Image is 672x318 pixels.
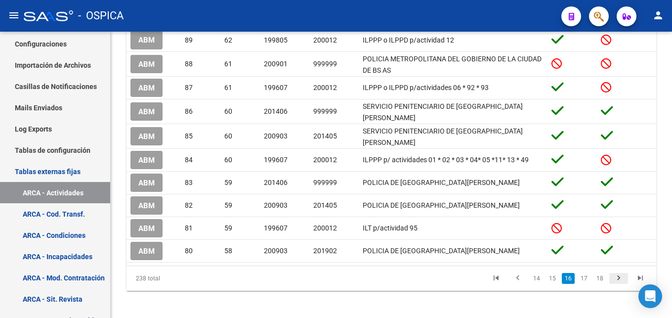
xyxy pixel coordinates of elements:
span: POLICIA DE SAN LUIS [363,201,520,209]
span: ILT p/actividad 95 [363,224,418,232]
span: 61 [224,84,232,91]
span: POLICIA METROPOLITANA DEL GOBIERNO DE LA CIUDAD DE BS AS [363,55,542,74]
span: 200901 [264,60,288,68]
a: go to first page [487,273,505,284]
span: ABM [138,156,155,165]
span: 81 [185,224,193,232]
span: 200012 [313,156,337,164]
span: 62 [224,36,232,44]
a: go to last page [631,273,650,284]
span: 60 [224,107,232,115]
span: ABM [138,179,155,187]
span: ABM [138,36,155,45]
span: 201406 [264,107,288,115]
button: ABM [130,242,163,260]
span: 199607 [264,84,288,91]
a: 18 [593,273,606,284]
li: page 14 [529,270,545,287]
span: ABM [138,247,155,256]
li: page 17 [576,270,592,287]
div: 238 total [126,266,231,291]
span: 85 [185,132,193,140]
span: 87 [185,84,193,91]
span: 59 [224,179,232,186]
span: ABM [138,107,155,116]
span: 201405 [313,201,337,209]
span: 999999 [313,179,337,186]
span: ABM [138,224,155,233]
button: ABM [130,55,163,73]
span: 89 [185,36,193,44]
span: 200903 [264,132,288,140]
button: ABM [130,102,163,121]
span: 60 [224,156,232,164]
span: 59 [224,201,232,209]
button: ABM [130,174,163,192]
a: 15 [546,273,559,284]
a: 16 [562,273,575,284]
span: SERVICIO PENITENCIARIO DE SAN LUIS [363,127,523,146]
span: SERVICIO PENITENCIARIO DE SAN LUIS [363,102,523,122]
span: 60 [224,132,232,140]
a: go to next page [609,273,628,284]
li: page 16 [560,270,576,287]
a: go to previous page [508,273,527,284]
li: page 18 [592,270,608,287]
span: 83 [185,179,193,186]
span: ABM [138,201,155,210]
span: 61 [224,60,232,68]
span: 86 [185,107,193,115]
span: 200903 [264,247,288,255]
button: ABM [130,31,163,49]
mat-icon: person [652,9,664,21]
span: - OSPICA [78,5,124,27]
span: POLICIA DE SAN LUIS [363,179,520,186]
span: POLICIA DE SAN JUAN [363,247,520,255]
span: ABM [138,84,155,92]
a: 17 [578,273,590,284]
span: 199607 [264,224,288,232]
span: 999999 [313,60,337,68]
span: 58 [224,247,232,255]
a: 14 [530,273,543,284]
span: 84 [185,156,193,164]
span: 201902 [313,247,337,255]
span: ILPPP p/ actividades 01 * 02 * 03 * 04* 05 *11* 13 * 49 [363,156,529,164]
span: 200012 [313,84,337,91]
span: 200012 [313,36,337,44]
span: 201405 [313,132,337,140]
span: 80 [185,247,193,255]
button: ABM [130,79,163,97]
li: page 15 [545,270,560,287]
span: 59 [224,224,232,232]
span: ILPPP o ILPPD p/actividades 06 * 92 * 93 [363,84,489,91]
div: Open Intercom Messenger [638,284,662,308]
button: ABM [130,219,163,237]
span: ILPPP o ILPPD p/actividad 12 [363,36,454,44]
button: ABM [130,151,163,169]
button: ABM [130,127,163,145]
span: 201406 [264,179,288,186]
span: ABM [138,132,155,141]
span: 999999 [313,107,337,115]
span: 82 [185,201,193,209]
button: ABM [130,196,163,215]
span: 200012 [313,224,337,232]
span: 88 [185,60,193,68]
span: ABM [138,60,155,69]
span: 199607 [264,156,288,164]
span: 200903 [264,201,288,209]
span: 199805 [264,36,288,44]
mat-icon: menu [8,9,20,21]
